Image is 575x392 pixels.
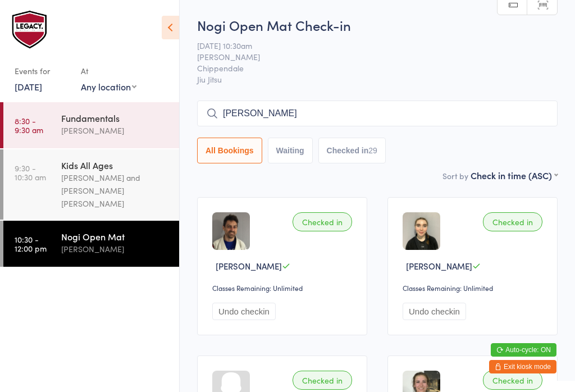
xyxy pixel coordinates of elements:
div: 29 [368,146,377,155]
button: Exit kiosk mode [489,360,556,373]
span: Jiu Jitsu [197,74,558,85]
a: [DATE] [15,80,42,93]
div: [PERSON_NAME] [61,124,170,137]
div: [PERSON_NAME] and [PERSON_NAME] [PERSON_NAME] [61,171,170,210]
h2: Nogi Open Mat Check-in [197,16,558,34]
a: 9:30 -10:30 amKids All Ages[PERSON_NAME] and [PERSON_NAME] [PERSON_NAME] [3,149,179,220]
label: Sort by [442,170,468,181]
div: Classes Remaining: Unlimited [212,283,355,293]
span: [DATE] 10:30am [197,40,540,51]
span: Chippendale [197,62,540,74]
img: image1687762209.png [212,212,250,250]
span: [PERSON_NAME] [197,51,540,62]
div: Any location [81,80,136,93]
a: 8:30 -9:30 amFundamentals[PERSON_NAME] [3,102,179,148]
div: Kids All Ages [61,159,170,171]
input: Search [197,101,558,126]
div: Check in time (ASC) [471,169,558,181]
div: Fundamentals [61,112,170,124]
button: Waiting [268,138,313,163]
div: Checked in [293,371,352,390]
img: Legacy Brazilian Jiu Jitsu [11,8,51,51]
img: image1747168583.png [403,212,440,250]
div: Events for [15,62,70,80]
div: [PERSON_NAME] [61,243,170,256]
span: [PERSON_NAME] [406,260,472,272]
div: Checked in [483,212,542,231]
button: All Bookings [197,138,262,163]
div: At [81,62,136,80]
button: Checked in29 [318,138,386,163]
button: Undo checkin [212,303,276,320]
time: 10:30 - 12:00 pm [15,235,47,253]
div: Nogi Open Mat [61,230,170,243]
button: Auto-cycle: ON [491,343,556,357]
a: 10:30 -12:00 pmNogi Open Mat[PERSON_NAME] [3,221,179,267]
button: Undo checkin [403,303,466,320]
div: Checked in [483,371,542,390]
div: Checked in [293,212,352,231]
time: 8:30 - 9:30 am [15,116,43,134]
time: 9:30 - 10:30 am [15,163,46,181]
span: [PERSON_NAME] [216,260,282,272]
div: Classes Remaining: Unlimited [403,283,546,293]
